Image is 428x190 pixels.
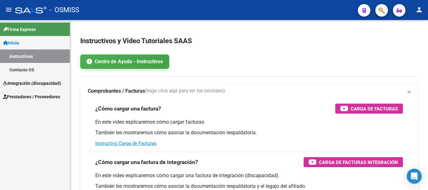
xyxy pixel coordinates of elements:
span: Carga de Facturas Integración [319,158,398,166]
span: (haga click aquí para ver los tutoriales) [145,88,225,95]
button: Carga de Facturas [335,104,403,114]
span: Firma Express [3,26,36,33]
p: En este video explicaremos cómo cargar facturas. [95,119,403,126]
h3: ¿Cómo cargar una factura de integración? [95,158,198,167]
mat-expansion-panel-header: Comprobantes / Facturas(haga click aquí para ver los tutoriales) [80,84,418,99]
strong: Comprobantes / Facturas [88,88,145,95]
p: También les mostraremos cómo asociar la documentación respaldatoria y el legajo del afiliado. [95,183,403,190]
h2: Instructivos y Video Tutoriales SAAS [80,35,418,47]
a: Instructivo Carga de Facturas [95,141,157,146]
span: Inicio [3,39,19,46]
p: En este video explicaremos cómo cargar una factura de integración (discapacidad). [95,172,403,179]
h3: ¿Cómo cargar una factura? [95,104,161,113]
mat-icon: menu [5,6,13,13]
div: Open Intercom Messenger [407,169,422,184]
button: Carga de Facturas Integración [304,157,403,167]
a: Centro de Ayuda - Instructivos [80,54,169,69]
span: Integración (discapacidad) [3,80,61,87]
span: Prestadores / Proveedores [3,93,60,100]
p: También les mostraremos cómo asociar la documentación respaldatoria. [95,129,403,136]
span: Carga de Facturas [351,105,398,113]
mat-icon: person [415,6,423,13]
span: - OSMISS [50,3,79,17]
